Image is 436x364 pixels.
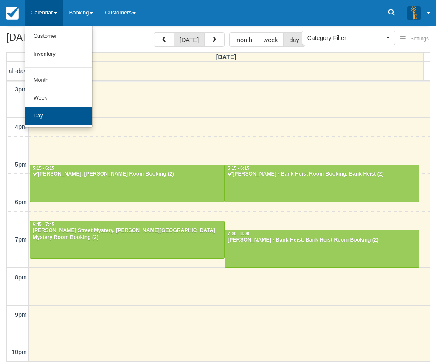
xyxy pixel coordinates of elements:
button: Category Filter [302,31,395,45]
a: 6:45 - 7:45[PERSON_NAME] Street Mystery, [PERSON_NAME][GEOGRAPHIC_DATA] Mystery Room Booking (2) [30,221,225,258]
span: 5:15 - 6:15 [33,166,54,171]
a: 7:00 - 8:00[PERSON_NAME] - Bank Heist, Bank Heist Room Booking (2) [225,230,419,267]
span: 9pm [15,311,27,318]
span: 5pm [15,161,27,168]
span: 7:00 - 8:00 [228,231,249,236]
div: [PERSON_NAME] - Bank Heist Room Booking, Bank Heist (2) [227,171,417,178]
span: 8pm [15,274,27,281]
a: Day [25,107,92,125]
a: 5:15 - 6:15[PERSON_NAME] - Bank Heist Room Booking, Bank Heist (2) [225,165,419,202]
ul: Calendar [25,26,93,128]
span: 4pm [15,123,27,130]
span: Category Filter [307,34,384,42]
span: 6:45 - 7:45 [33,222,54,227]
span: 6pm [15,199,27,205]
span: 10pm [11,349,27,355]
div: [PERSON_NAME] - Bank Heist, Bank Heist Room Booking (2) [227,237,417,244]
div: [PERSON_NAME], [PERSON_NAME] Room Booking (2) [32,171,222,178]
div: [PERSON_NAME] Street Mystery, [PERSON_NAME][GEOGRAPHIC_DATA] Mystery Room Booking (2) [32,227,222,241]
button: month [229,32,258,47]
img: A3 [407,6,421,20]
span: all-day [9,68,27,74]
a: Inventory [25,45,92,63]
a: 5:15 - 6:15[PERSON_NAME], [PERSON_NAME] Room Booking (2) [30,165,225,202]
a: Month [25,71,92,89]
span: [DATE] [216,54,236,60]
button: week [258,32,284,47]
img: checkfront-main-nav-mini-logo.png [6,7,19,20]
a: Customer [25,28,92,45]
button: day [283,32,305,47]
button: Settings [395,33,434,45]
span: Settings [411,36,429,42]
span: 5:15 - 6:15 [228,166,249,171]
span: 7pm [15,236,27,243]
span: 3pm [15,86,27,93]
h2: [DATE] [6,32,114,48]
button: [DATE] [174,32,205,47]
a: Week [25,89,92,107]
